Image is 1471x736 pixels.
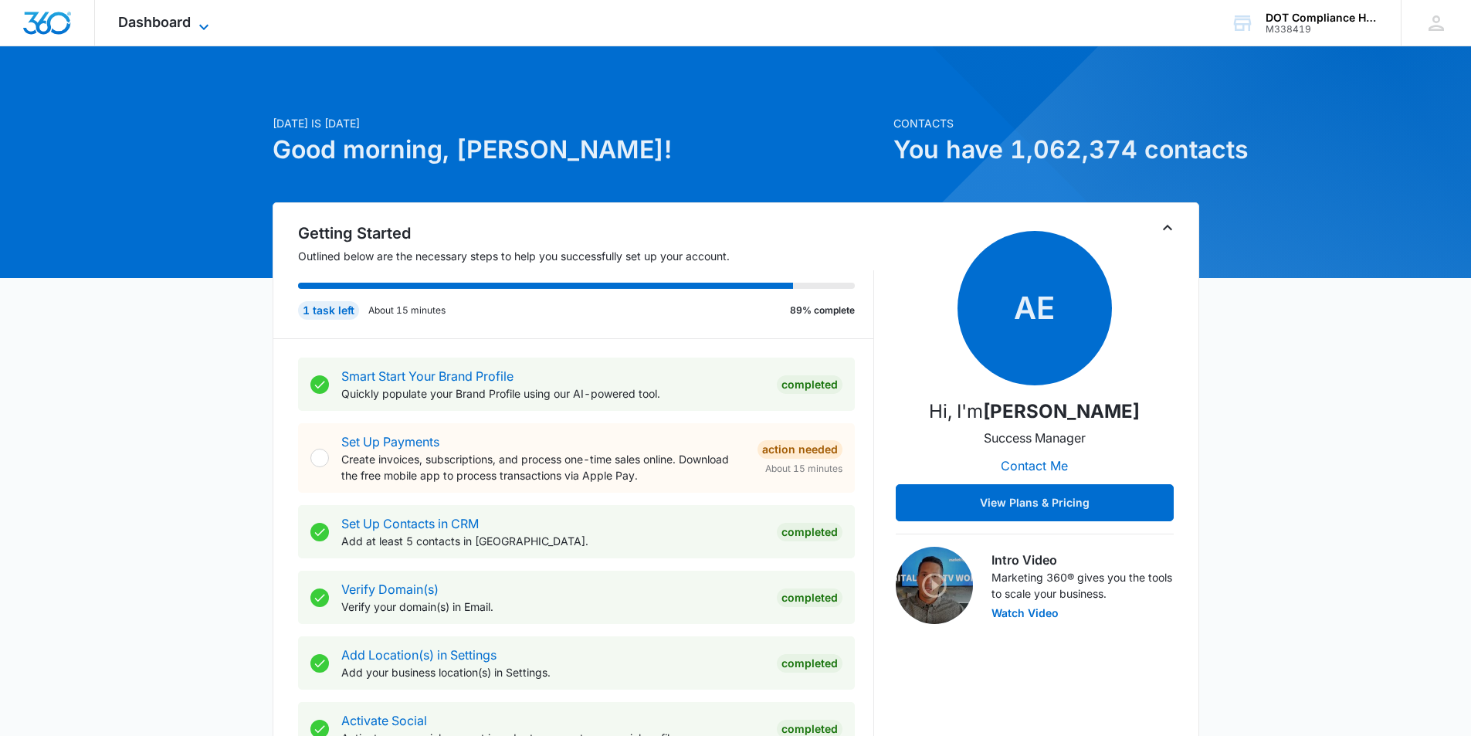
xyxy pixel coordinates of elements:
h2: Getting Started [298,222,874,245]
p: 89% complete [790,304,855,317]
p: Verify your domain(s) in Email. [341,599,764,615]
div: account name [1266,12,1378,24]
a: Verify Domain(s) [341,582,439,597]
p: [DATE] is [DATE] [273,115,884,131]
div: Action Needed [758,440,842,459]
p: Add your business location(s) in Settings. [341,664,764,680]
span: AE [958,231,1112,385]
div: Completed [777,375,842,394]
div: Completed [777,654,842,673]
strong: [PERSON_NAME] [983,400,1140,422]
a: Set Up Contacts in CRM [341,516,479,531]
p: Hi, I'm [929,398,1140,426]
p: Outlined below are the necessary steps to help you successfully set up your account. [298,248,874,264]
button: Watch Video [991,608,1059,619]
button: Contact Me [985,447,1083,484]
div: 1 task left [298,301,359,320]
img: Intro Video [896,547,973,624]
div: Completed [777,523,842,541]
div: Completed [777,588,842,607]
p: Create invoices, subscriptions, and process one-time sales online. Download the free mobile app t... [341,451,745,483]
a: Set Up Payments [341,434,439,449]
a: Smart Start Your Brand Profile [341,368,513,384]
p: Quickly populate your Brand Profile using our AI-powered tool. [341,385,764,402]
p: Marketing 360® gives you the tools to scale your business. [991,569,1174,602]
p: Success Manager [984,429,1086,447]
a: Add Location(s) in Settings [341,647,497,663]
h1: Good morning, [PERSON_NAME]! [273,131,884,168]
span: About 15 minutes [765,462,842,476]
p: About 15 minutes [368,304,446,317]
h3: Intro Video [991,551,1174,569]
a: Activate Social [341,713,427,728]
button: View Plans & Pricing [896,484,1174,521]
h1: You have 1,062,374 contacts [893,131,1199,168]
div: account id [1266,24,1378,35]
span: Dashboard [118,14,191,30]
p: Contacts [893,115,1199,131]
button: Toggle Collapse [1158,219,1177,237]
p: Add at least 5 contacts in [GEOGRAPHIC_DATA]. [341,533,764,549]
